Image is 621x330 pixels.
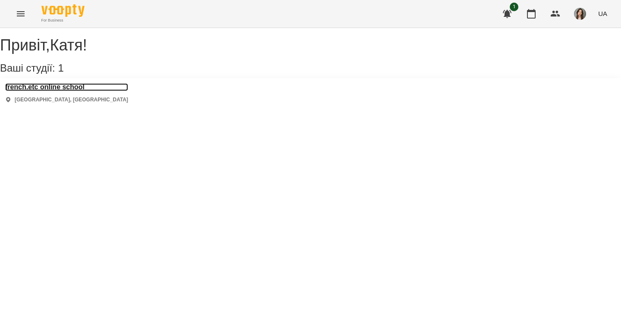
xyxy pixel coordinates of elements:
[58,62,63,74] span: 1
[15,96,128,104] p: [GEOGRAPHIC_DATA], [GEOGRAPHIC_DATA]
[598,9,607,18] span: UA
[41,4,85,17] img: Voopty Logo
[595,6,611,22] button: UA
[5,83,128,91] a: french.etc online school
[10,3,31,24] button: Menu
[574,8,586,20] img: b4b2e5f79f680e558d085f26e0f4a95b.jpg
[41,18,85,23] span: For Business
[510,3,518,11] span: 1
